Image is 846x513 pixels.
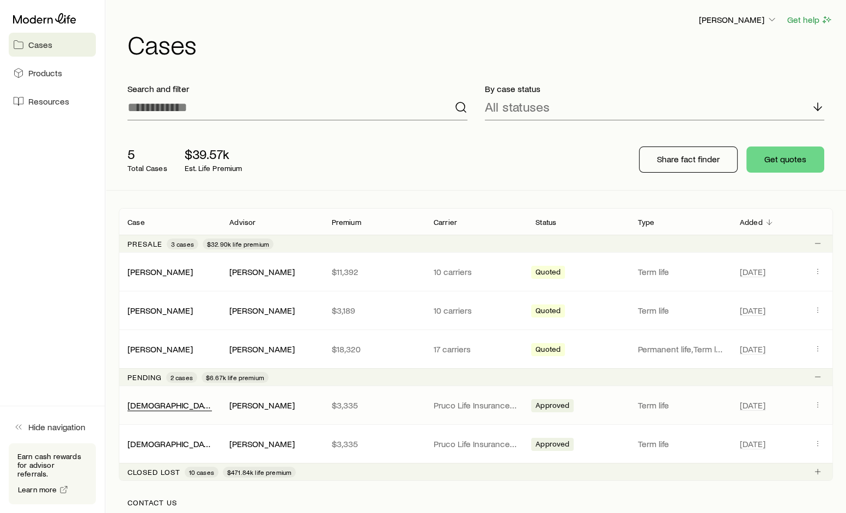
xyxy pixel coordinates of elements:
[787,14,833,26] button: Get help
[189,468,214,477] span: 10 cases
[127,83,467,94] p: Search and filter
[229,344,295,355] div: [PERSON_NAME]
[119,208,833,481] div: Client cases
[9,443,96,504] div: Earn cash rewards for advisor referrals.Learn more
[171,373,193,382] span: 2 cases
[127,438,212,450] div: [DEMOGRAPHIC_DATA][PERSON_NAME]
[127,438,282,449] a: [DEMOGRAPHIC_DATA][PERSON_NAME]
[535,306,561,317] span: Quoted
[9,33,96,57] a: Cases
[485,83,825,94] p: By case status
[207,240,269,248] span: $32.90k life premium
[127,266,193,277] a: [PERSON_NAME]
[637,266,722,277] p: Term life
[127,266,193,278] div: [PERSON_NAME]
[28,68,62,78] span: Products
[639,146,738,173] button: Share fact finder
[28,96,69,107] span: Resources
[740,438,765,449] span: [DATE]
[127,373,162,382] p: Pending
[127,305,193,315] a: [PERSON_NAME]
[127,344,193,354] a: [PERSON_NAME]
[746,146,824,173] button: Get quotes
[740,218,763,227] p: Added
[332,344,416,355] p: $18,320
[127,305,193,316] div: [PERSON_NAME]
[332,400,416,411] p: $3,335
[535,345,561,356] span: Quoted
[332,266,416,277] p: $11,392
[9,89,96,113] a: Resources
[434,218,457,227] p: Carrier
[332,438,416,449] p: $3,335
[171,240,194,248] span: 3 cases
[637,438,722,449] p: Term life
[229,400,295,411] div: [PERSON_NAME]
[127,31,833,57] h1: Cases
[28,422,86,432] span: Hide navigation
[637,218,654,227] p: Type
[127,240,162,248] p: Presale
[740,400,765,411] span: [DATE]
[434,344,518,355] p: 17 carriers
[127,344,193,355] div: [PERSON_NAME]
[229,305,295,316] div: [PERSON_NAME]
[434,438,518,449] p: Pruco Life Insurance Company
[28,39,52,50] span: Cases
[332,305,416,316] p: $3,189
[229,266,295,278] div: [PERSON_NAME]
[185,146,242,162] p: $39.57k
[17,452,87,478] p: Earn cash rewards for advisor referrals.
[485,99,550,114] p: All statuses
[127,400,282,410] a: [DEMOGRAPHIC_DATA][PERSON_NAME]
[434,305,518,316] p: 10 carriers
[206,373,264,382] span: $6.67k life premium
[9,61,96,85] a: Products
[637,400,722,411] p: Term life
[229,218,255,227] p: Advisor
[535,267,561,279] span: Quoted
[434,266,518,277] p: 10 carriers
[740,344,765,355] span: [DATE]
[637,305,722,316] p: Term life
[535,439,569,451] span: Approved
[185,164,242,173] p: Est. Life Premium
[127,468,180,477] p: Closed lost
[227,468,291,477] span: $471.84k life premium
[535,218,556,227] p: Status
[229,438,295,450] div: [PERSON_NAME]
[127,146,167,162] p: 5
[699,14,777,25] p: [PERSON_NAME]
[637,344,722,355] p: Permanent life, Term life
[698,14,778,27] button: [PERSON_NAME]
[740,305,765,316] span: [DATE]
[740,266,765,277] span: [DATE]
[9,415,96,439] button: Hide navigation
[332,218,361,227] p: Premium
[127,164,167,173] p: Total Cases
[127,400,212,411] div: [DEMOGRAPHIC_DATA][PERSON_NAME]
[127,218,145,227] p: Case
[127,498,824,507] p: Contact us
[657,154,720,164] p: Share fact finder
[535,401,569,412] span: Approved
[434,400,518,411] p: Pruco Life Insurance Company
[18,486,57,493] span: Learn more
